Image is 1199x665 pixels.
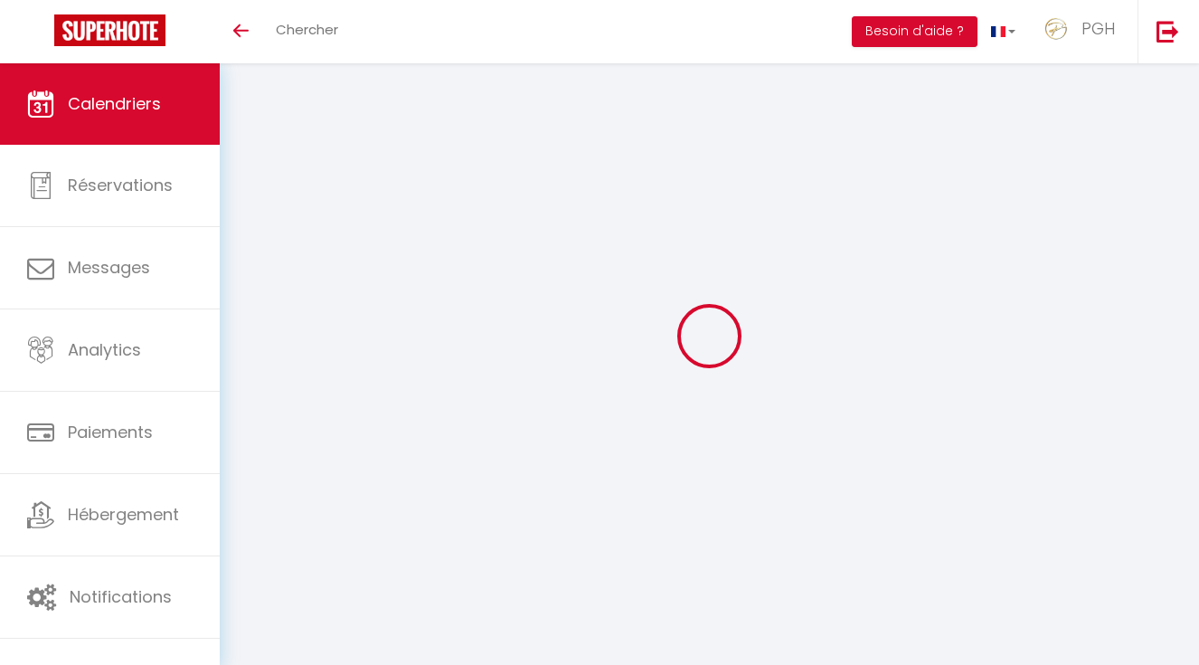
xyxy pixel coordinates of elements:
span: PGH [1081,17,1115,40]
span: Messages [68,256,150,279]
button: Besoin d'aide ? [852,16,977,47]
span: Notifications [70,585,172,608]
span: Calendriers [68,92,161,115]
span: Analytics [68,338,141,361]
img: logout [1157,20,1179,43]
span: Paiements [68,421,153,443]
span: Chercher [276,20,338,39]
span: Réservations [68,174,173,196]
span: Hébergement [68,503,179,526]
img: ... [1043,16,1070,42]
img: Super Booking [54,14,165,46]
